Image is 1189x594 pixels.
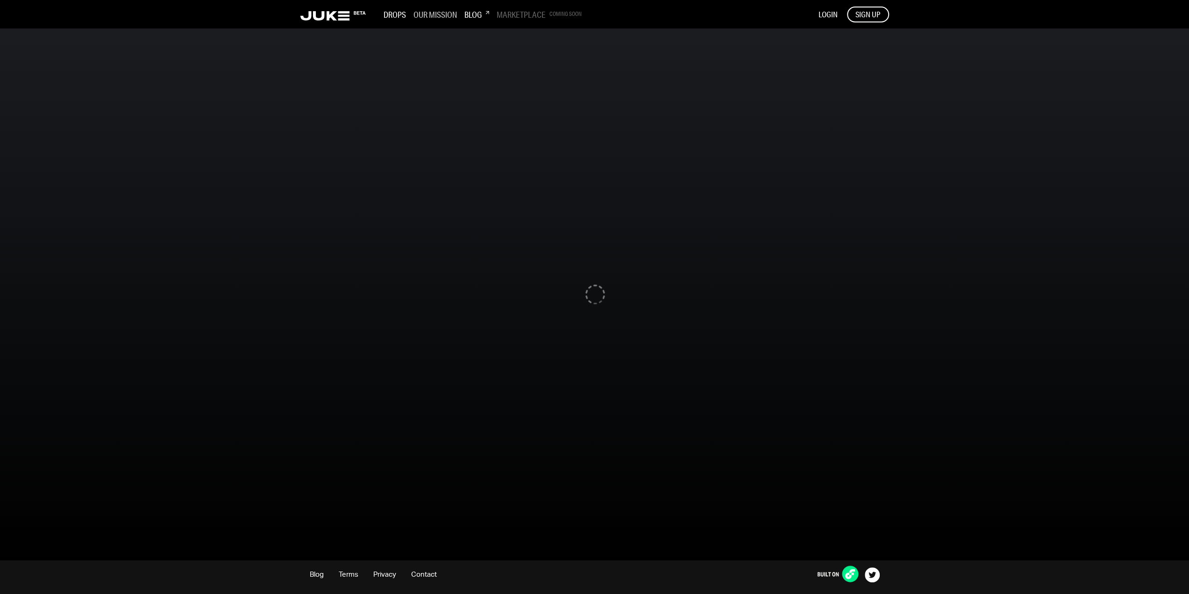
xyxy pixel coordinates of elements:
h3: Our Mission [413,9,457,20]
span: LOGIN [819,9,838,19]
button: SIGN UP [847,7,889,22]
img: built-on-flow [809,565,865,583]
a: Contact [411,571,437,578]
h3: Blog [464,9,489,20]
a: Terms [339,571,358,578]
button: LOGIN [819,9,838,20]
span: SIGN UP [855,9,880,20]
h3: Drops [384,9,406,20]
a: Blog [310,571,324,578]
a: Privacy [373,571,396,578]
